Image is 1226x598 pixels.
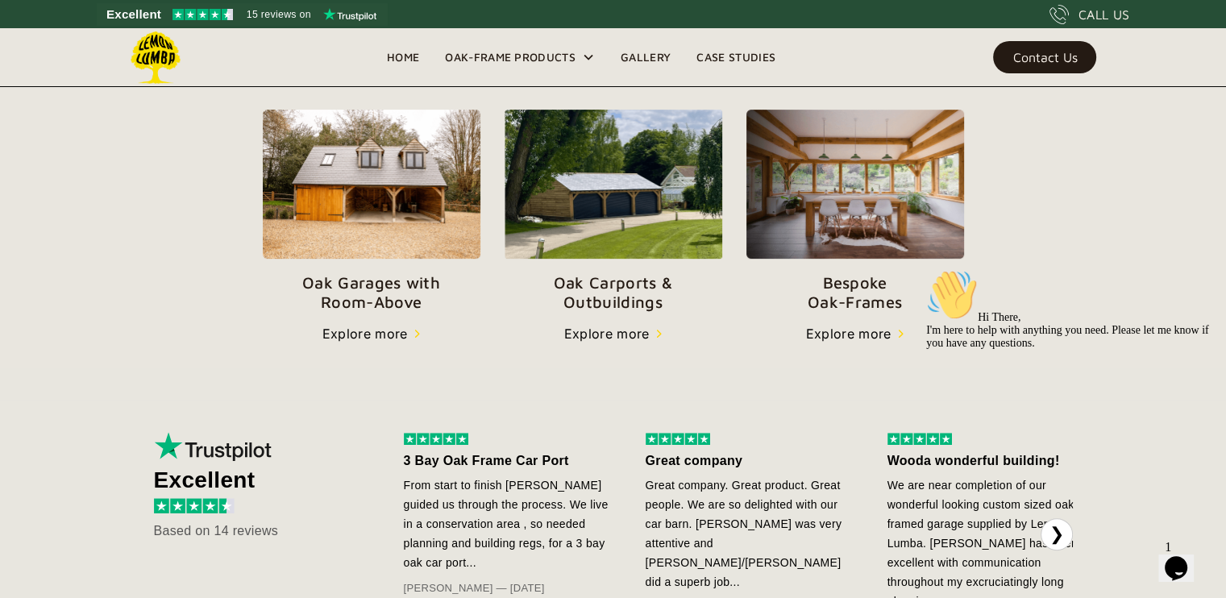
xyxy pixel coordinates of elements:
[247,5,311,24] span: 15 reviews on
[646,451,855,471] div: Great company
[6,6,297,87] div: 👋Hi There,I'm here to help with anything you need. Please let me know if you have any questions.
[322,324,408,343] div: Explore more
[6,48,289,86] span: Hi There, I'm here to help with anything you need. Please let me know if you have any questions.
[1049,5,1129,24] a: CALL US
[263,273,480,312] p: Oak Garages with Room-Above
[887,451,1097,471] div: Wooda wonderful building!
[323,8,376,21] img: Trustpilot logo
[404,451,613,471] div: 3 Bay Oak Frame Car Port
[564,324,663,343] a: Explore more
[564,324,650,343] div: Explore more
[505,273,722,312] p: Oak Carports & Outbuildings
[263,110,480,312] a: Oak Garages withRoom-Above
[404,475,613,572] div: From start to finish [PERSON_NAME] guided us through the process. We live in a conservation area ...
[154,471,355,490] div: Excellent
[322,324,421,343] a: Explore more
[172,9,233,20] img: Trustpilot 4.5 stars
[445,48,576,67] div: Oak-Frame Products
[646,475,855,592] div: Great company. Great product. Great people. We are so delighted with our car barn. [PERSON_NAME] ...
[374,45,432,69] a: Home
[432,28,608,86] div: Oak-Frame Products
[154,432,275,461] img: Trustpilot
[404,433,468,445] img: 5 stars
[6,6,58,58] img: :wave:
[806,324,904,343] a: Explore more
[1012,52,1077,63] div: Contact Us
[920,263,1210,525] iframe: chat widget
[646,433,710,445] img: 5 stars
[746,110,964,312] a: BespokeOak-Frames
[1158,534,1210,582] iframe: chat widget
[684,45,788,69] a: Case Studies
[154,521,355,541] div: Based on 14 reviews
[1078,5,1129,24] div: CALL US
[608,45,684,69] a: Gallery
[97,3,388,26] a: See Lemon Lumba reviews on Trustpilot
[1041,518,1073,550] button: ❯
[505,110,722,311] a: Oak Carports &Outbuildings
[746,273,964,312] p: Bespoke Oak-Frames
[154,498,235,513] img: 4.5 stars
[887,433,952,445] img: 5 stars
[404,579,613,598] div: [PERSON_NAME] — [DATE]
[106,5,161,24] span: Excellent
[806,324,891,343] div: Explore more
[993,41,1096,73] a: Contact Us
